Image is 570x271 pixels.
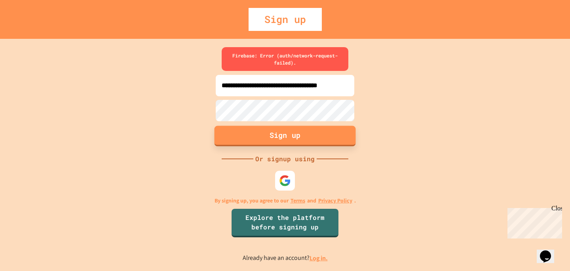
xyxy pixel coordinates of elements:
p: Already have an account? [243,253,328,263]
div: Chat with us now!Close [3,3,55,50]
a: Explore the platform before signing up [232,209,338,237]
p: By signing up, you agree to our and . [215,197,356,205]
a: Terms [291,197,305,205]
div: Firebase: Error (auth/network-request-failed). [222,47,348,71]
div: Sign up [249,8,322,31]
iframe: chat widget [537,239,562,263]
a: Log in. [310,254,328,262]
div: Or signup using [253,154,317,164]
button: Sign up [215,126,356,146]
a: Privacy Policy [318,197,352,205]
iframe: chat widget [504,205,562,239]
img: google-icon.svg [279,175,291,187]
